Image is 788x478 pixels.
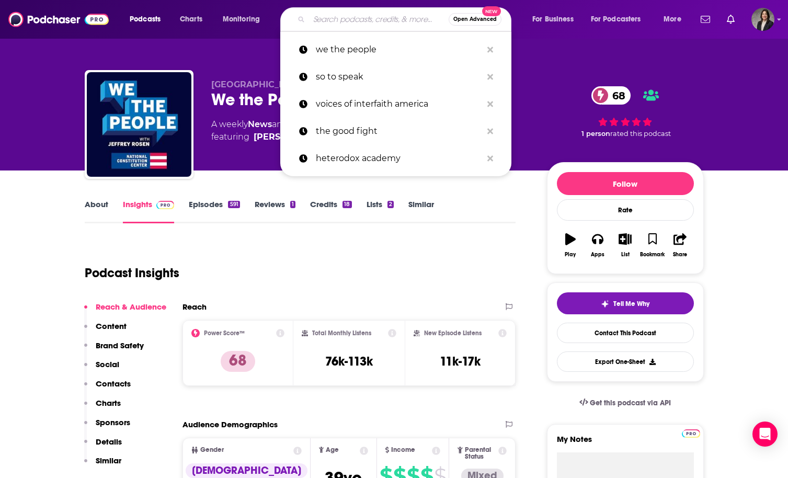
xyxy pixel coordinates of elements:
a: the good fight [280,118,511,145]
div: Play [565,252,576,258]
a: Show notifications dropdown [723,10,739,28]
div: Apps [591,252,604,258]
button: Export One-Sheet [557,351,694,372]
p: Brand Safety [96,340,144,350]
a: Show notifications dropdown [696,10,714,28]
div: 68 1 personrated this podcast [547,79,704,144]
a: Get this podcast via API [571,390,680,416]
span: Parental Status [465,447,497,460]
span: Monitoring [223,12,260,27]
span: Age [326,447,339,453]
p: heterodox academy [316,145,482,172]
button: Sponsors [84,417,130,437]
h3: 76k-113k [325,354,373,369]
span: Open Advanced [453,17,497,22]
div: A weekly podcast [211,118,352,143]
span: 1 person [581,130,610,138]
p: Sponsors [96,417,130,427]
span: [GEOGRAPHIC_DATA] [211,79,305,89]
div: [DEMOGRAPHIC_DATA] [186,463,307,478]
p: the good fight [316,118,482,145]
div: Search podcasts, credits, & more... [290,7,521,31]
button: Similar [84,456,121,475]
div: 2 [387,201,394,208]
p: 68 [221,351,255,372]
img: We the People [87,72,191,177]
h2: Power Score™ [204,329,245,337]
a: voices of interfaith america [280,90,511,118]
a: News [248,119,272,129]
p: Reach & Audience [96,302,166,312]
div: 1 [290,201,295,208]
button: Show profile menu [751,8,774,31]
span: and [272,119,288,129]
button: Follow [557,172,694,195]
div: Share [673,252,687,258]
button: tell me why sparkleTell Me Why [557,292,694,314]
button: open menu [656,11,694,28]
label: My Notes [557,434,694,452]
button: Charts [84,398,121,417]
button: open menu [215,11,273,28]
img: Podchaser - Follow, Share and Rate Podcasts [8,9,109,29]
h2: Reach [182,302,207,312]
a: InsightsPodchaser Pro [123,199,175,223]
button: Bookmark [639,226,666,264]
button: open menu [122,11,174,28]
span: Gender [200,447,224,453]
p: Charts [96,398,121,408]
button: Open AdvancedNew [449,13,501,26]
span: rated this podcast [610,130,671,138]
a: Pro website [682,428,700,438]
p: Details [96,437,122,447]
a: Similar [408,199,434,223]
a: Charts [173,11,209,28]
div: Open Intercom Messenger [752,422,778,447]
p: Content [96,321,127,331]
a: Episodes591 [189,199,239,223]
input: Search podcasts, credits, & more... [309,11,449,28]
span: 68 [602,86,631,105]
span: featuring [211,131,352,143]
button: Share [666,226,693,264]
button: Contacts [84,379,131,398]
div: 18 [342,201,351,208]
span: For Podcasters [591,12,641,27]
img: Podchaser Pro [156,201,175,209]
span: Charts [180,12,202,27]
span: For Business [532,12,574,27]
span: Podcasts [130,12,161,27]
button: List [611,226,638,264]
button: open menu [584,11,656,28]
button: Details [84,437,122,456]
a: Contact This Podcast [557,323,694,343]
a: heterodox academy [280,145,511,172]
a: 68 [591,86,631,105]
p: Social [96,359,119,369]
p: we the people [316,36,482,63]
p: so to speak [316,63,482,90]
a: About [85,199,108,223]
div: Rate [557,199,694,221]
span: Income [391,447,415,453]
button: Reach & Audience [84,302,166,321]
h2: New Episode Listens [424,329,482,337]
h3: 11k-17k [440,354,481,369]
img: User Profile [751,8,774,31]
span: More [664,12,681,27]
img: Podchaser Pro [682,429,700,438]
span: Get this podcast via API [590,399,671,407]
a: Jeffrey Rosen [254,131,328,143]
button: Social [84,359,119,379]
button: Brand Safety [84,340,144,360]
div: 591 [228,201,239,208]
p: voices of interfaith america [316,90,482,118]
p: Similar [96,456,121,465]
span: Logged in as vcomella [751,8,774,31]
button: open menu [525,11,587,28]
h2: Total Monthly Listens [312,329,371,337]
img: tell me why sparkle [601,300,609,308]
button: Content [84,321,127,340]
a: so to speak [280,63,511,90]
